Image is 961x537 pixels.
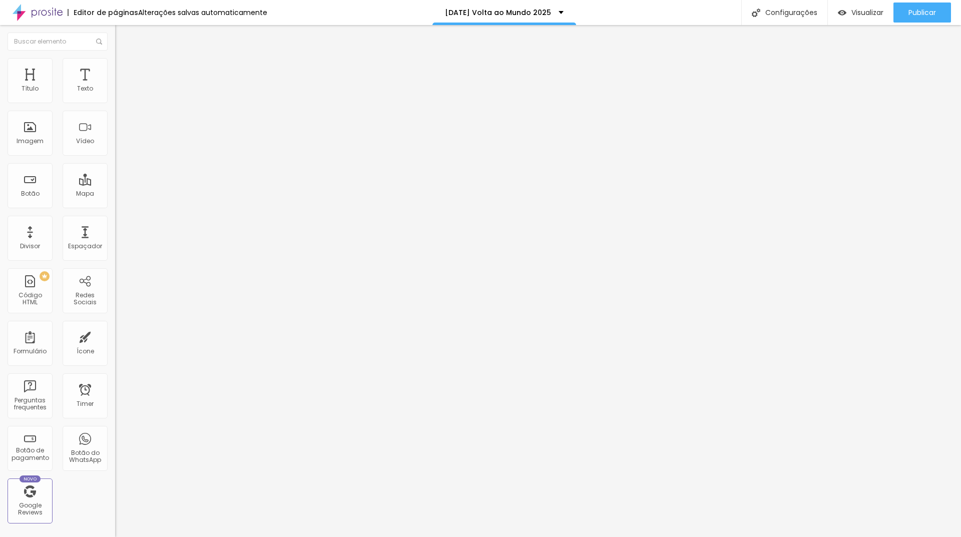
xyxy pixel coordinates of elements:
div: Mapa [76,190,94,197]
div: Formulário [14,348,47,355]
input: Buscar elemento [8,33,108,51]
div: Google Reviews [10,502,50,516]
div: Editor de páginas [68,9,138,16]
img: Icone [96,39,102,45]
div: Novo [20,475,41,482]
div: Botão do WhatsApp [65,449,105,464]
span: Publicar [908,9,936,17]
div: Timer [77,400,94,407]
div: Alterações salvas automaticamente [138,9,267,16]
div: Título [22,85,39,92]
button: Publicar [893,3,951,23]
div: Perguntas frequentes [10,397,50,411]
div: Divisor [20,243,40,250]
div: Espaçador [68,243,102,250]
span: Visualizar [851,9,883,17]
img: view-1.svg [838,9,846,17]
div: Redes Sociais [65,292,105,306]
div: Ícone [77,348,94,355]
button: Visualizar [828,3,893,23]
div: Botão de pagamento [10,447,50,461]
div: Vídeo [76,138,94,145]
p: [DATE] Volta ao Mundo 2025 [445,9,551,16]
div: Texto [77,85,93,92]
div: Imagem [17,138,44,145]
div: Código HTML [10,292,50,306]
div: Botão [21,190,40,197]
img: Icone [752,9,760,17]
